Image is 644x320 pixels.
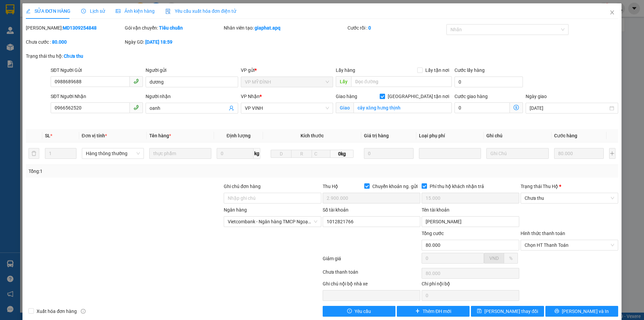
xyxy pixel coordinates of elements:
span: Thu Hộ [323,184,338,189]
span: Hàng thông thường [86,148,140,158]
button: plusThêm ĐH mới [397,306,470,317]
span: Tên hàng [149,133,171,138]
input: Số tài khoản [323,216,420,227]
div: Người gửi [146,66,238,74]
b: giaphat.apq [255,25,280,31]
input: D [271,150,291,158]
input: Cước giao hàng [454,102,510,113]
span: plus [415,309,420,314]
div: SĐT Người Nhận [51,93,143,100]
th: Loại phụ phí [416,129,484,142]
span: Kích thước [301,133,324,138]
span: Lấy tận nơi [423,66,452,74]
span: SỬA ĐƠN HÀNG [26,8,70,14]
input: Ngày giao [530,104,608,112]
input: Ghi chú đơn hàng [224,193,321,203]
img: icon [165,9,171,14]
div: Cước rồi : [347,24,445,32]
div: Nhân viên tạo: [224,24,346,32]
span: % [509,256,513,261]
span: picture [116,9,120,13]
span: Ảnh kiện hàng [116,8,155,14]
div: Giảm giá [322,255,421,267]
div: Chưa cước : [26,38,123,46]
span: Đơn vị tính [82,133,107,138]
span: edit [26,9,31,13]
input: 0 [364,148,414,159]
button: Close [603,3,622,22]
label: Cước lấy hàng [454,67,485,73]
input: 0 [554,148,604,159]
span: VP MỸ ĐÌNH [245,77,329,87]
span: Vietcombank - Ngân hàng TMCP Ngoại Thương Việt Nam [228,217,317,227]
b: 0 [368,25,371,31]
input: Giao tận nơi [354,102,452,113]
span: Giá trị hàng [364,133,389,138]
button: plus [609,148,615,159]
span: VP Nhận [241,94,260,99]
div: Ngày GD: [125,38,222,46]
b: [DATE] 18:59 [145,39,172,45]
button: delete [29,148,39,159]
span: Định lượng [226,133,250,138]
span: Phí thu hộ khách nhận trả [427,183,487,190]
input: Tên tài khoản [422,216,519,227]
div: VP gửi [241,66,333,74]
span: SL [45,133,50,138]
span: clock-circle [81,9,86,13]
span: close [609,10,615,15]
span: Giao hàng [336,94,357,99]
div: Tổng: 1 [29,168,249,175]
input: C [312,150,330,158]
div: Chi phí nội bộ [422,280,519,290]
span: Yêu cầu [355,308,371,315]
th: Ghi chú [484,129,551,142]
input: VD: Bàn, Ghế [149,148,211,159]
span: Yêu cầu xuất hóa đơn điện tử [165,8,236,14]
div: Gói vận chuyển: [125,24,222,32]
b: 80.000 [52,39,67,45]
span: Lấy hàng [336,67,355,73]
div: Trạng thái thu hộ: [26,52,148,60]
span: user-add [229,105,234,111]
span: Thêm ĐH mới [423,308,451,315]
span: phone [133,105,139,110]
label: Ngày giao [526,94,547,99]
span: Tổng cước [422,231,444,236]
span: exclamation-circle [347,309,352,314]
span: [PERSON_NAME] và In [562,308,609,315]
span: Chưa thu [525,193,614,203]
label: Ngân hàng [224,207,247,213]
span: Xuất hóa đơn hàng [34,308,79,315]
span: info-circle [81,309,86,314]
span: Lấy [336,76,351,87]
div: Trạng thái Thu Hộ [521,183,618,190]
span: kg [254,148,260,159]
span: VP VINH [245,103,329,113]
span: dollar-circle [514,105,519,110]
span: VND [489,256,499,261]
label: Cước giao hàng [454,94,488,99]
div: Chưa thanh toán [322,268,421,280]
span: Cước hàng [554,133,577,138]
input: R [291,150,312,158]
input: Ghi Chú [486,148,548,159]
b: Tiêu chuẩn [159,25,183,31]
span: Chọn HT Thanh Toán [525,240,614,250]
span: Giao [336,102,354,113]
label: Ghi chú đơn hàng [224,184,261,189]
span: printer [554,309,559,314]
b: MD1309254848 [63,25,97,31]
span: Chuyển khoản ng. gửi [370,183,420,190]
span: Lịch sử [81,8,105,14]
button: printer[PERSON_NAME] và In [545,306,618,317]
div: [PERSON_NAME]: [26,24,123,32]
span: [PERSON_NAME] thay đổi [484,308,538,315]
label: Hình thức thanh toán [521,231,565,236]
input: Dọc đường [351,76,452,87]
label: Tên tài khoản [422,207,449,213]
span: 0kg [330,150,353,158]
span: phone [133,79,139,84]
button: save[PERSON_NAME] thay đổi [471,306,544,317]
div: SĐT Người Gửi [51,66,143,74]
